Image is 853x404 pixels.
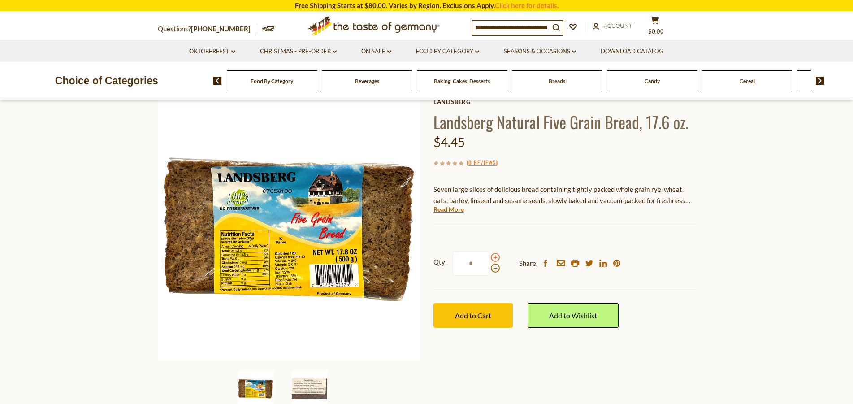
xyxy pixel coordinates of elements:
[433,98,696,105] a: Landsberg
[468,158,496,168] a: 0 Reviews
[642,16,669,39] button: $0.00
[191,25,251,33] a: [PHONE_NUMBER]
[519,258,538,269] span: Share:
[467,158,498,167] span: ( )
[433,184,696,206] p: Seven large slices of delicious bread containing tightly packed whole grain rye, wheat, oats, bar...
[260,47,337,56] a: Christmas - PRE-ORDER
[645,78,660,84] a: Candy
[433,135,465,150] span: $4.45
[593,21,632,31] a: Account
[433,112,696,132] h1: Landsberg Natural Five Grain Bread, 17.6 oz.
[355,78,379,84] a: Beverages
[604,22,632,29] span: Account
[433,303,513,328] button: Add to Cart
[495,1,559,9] a: Click here for details.
[453,251,489,276] input: Qty:
[504,47,576,56] a: Seasons & Occasions
[213,77,222,85] img: previous arrow
[416,47,479,56] a: Food By Category
[158,98,420,361] img: Landsberg Natural Five Grain Bread, 17.6 oz.
[816,77,824,85] img: next arrow
[740,78,755,84] a: Cereal
[528,303,619,328] a: Add to Wishlist
[433,205,464,214] a: Read More
[251,78,293,84] a: Food By Category
[433,256,447,268] strong: Qty:
[648,28,664,35] span: $0.00
[434,78,490,84] a: Baking, Cakes, Desserts
[549,78,565,84] a: Breads
[361,47,391,56] a: On Sale
[601,47,663,56] a: Download Catalog
[455,311,491,320] span: Add to Cart
[189,47,235,56] a: Oktoberfest
[158,23,257,35] p: Questions?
